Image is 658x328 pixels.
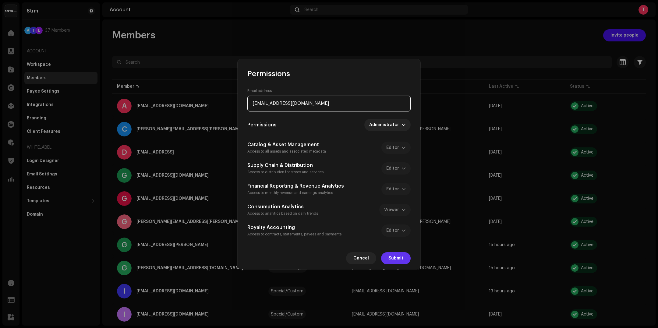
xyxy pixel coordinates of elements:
[247,162,324,169] h5: Supply Chain & Distribution
[247,96,411,111] input: Type Email
[247,191,333,195] small: Access to monthly revenue and earnings analytics
[247,224,341,231] h5: Royalty Accounting
[247,141,326,148] h5: Catalog & Asset Management
[247,69,411,79] div: Permissions
[247,170,324,174] small: Access to distribution for stores and services
[346,252,376,264] button: Cancel
[247,182,344,190] h5: Financial Reporting & Revenue Analytics
[247,150,326,153] small: Access to all assets and associated metadata
[402,119,406,131] div: dropdown trigger
[388,252,403,264] span: Submit
[247,121,277,129] h5: Permissions
[247,88,272,93] label: Email address
[247,212,318,215] small: Access to analytics based on daily trends
[247,203,318,210] h5: Consumption Analytics
[247,232,341,236] small: Access to contracts, statements, payees and payments
[353,252,369,264] span: Cancel
[381,252,411,264] button: Submit
[369,119,402,131] span: Administrator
